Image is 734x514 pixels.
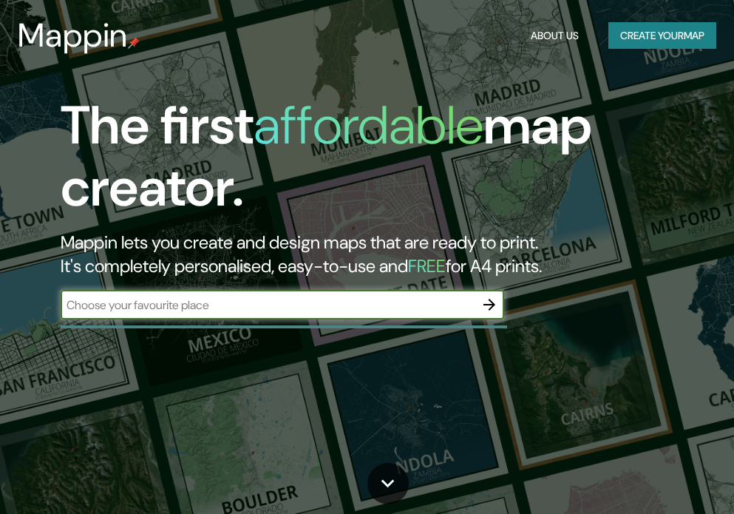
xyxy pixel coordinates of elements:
[525,22,585,50] button: About Us
[128,37,140,49] img: mappin-pin
[61,297,475,314] input: Choose your favourite place
[254,91,483,160] h1: affordable
[61,231,648,278] h2: Mappin lets you create and design maps that are ready to print. It's completely personalised, eas...
[608,22,716,50] button: Create yourmap
[61,95,648,231] h1: The first map creator.
[408,254,446,277] h5: FREE
[18,16,128,55] h3: Mappin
